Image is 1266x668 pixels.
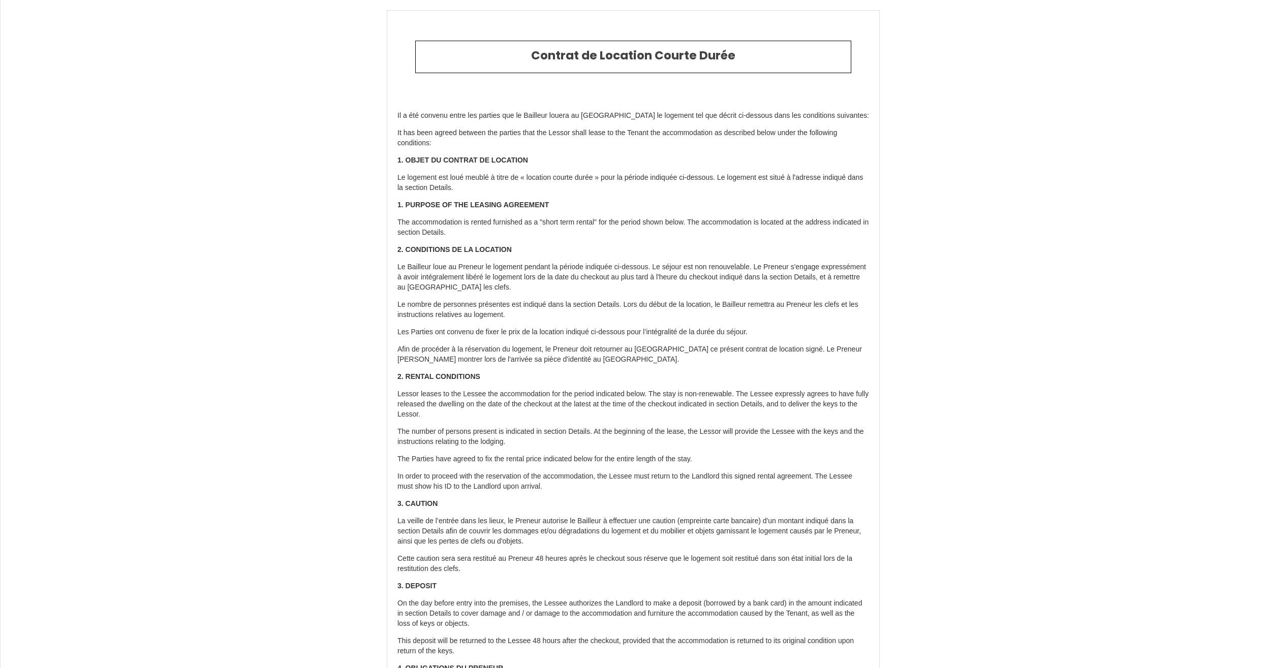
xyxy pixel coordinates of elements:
[397,128,869,148] p: It has been agreed between the parties that the Lessor shall lease to the Tenant the accommodatio...
[397,389,869,420] p: Lessor leases to the Lessee the accommodation for the period indicated below. The stay is non-ren...
[397,156,528,164] strong: 1. OBJET DU CONTRAT DE LOCATION
[397,201,549,209] strong: 1. PURPOSE OF THE LEASING AGREEMENT
[397,454,869,464] p: The Parties have agreed to fix the rental price indicated below for the entire length of the stay.
[397,173,869,193] p: Le logement est loué meublé à titre de « location courte durée » pour la période indiquée ci-dess...
[397,636,869,656] p: This deposit will be returned to the Lessee 48 hours after the checkout, provided that the accomm...
[397,372,480,380] strong: 2. RENTAL CONDITIONS
[397,300,869,320] p: Le nombre de personnes présentes est indiqué dans la section Details. Lors du début de la locatio...
[397,344,869,365] p: Afin de procéder à la réservation du logement, le Preneur doit retourner au [GEOGRAPHIC_DATA] ce ...
[397,471,869,492] p: In order to proceed with the reservation of the accommodation, the Lessee must return to the Land...
[397,598,869,629] p: On the day before entry into the premises, the Lessee authorizes the Landlord to make a deposit (...
[397,327,869,337] p: Les Parties ont convenu de fixer le prix de la location indiqué ci-dessous pour l’intégralité de ...
[397,262,869,293] p: Le Bailleur loue au Preneur le logement pendant la période indiquée ci-dessous. Le séjour est non...
[397,427,869,447] p: The number of persons present is indicated in section Details. At the beginning of the lease, the...
[397,111,869,121] p: Il a été convenu entre les parties que le Bailleur louera au [GEOGRAPHIC_DATA] le logement tel qu...
[397,499,438,507] strong: 3. CAUTION
[397,582,437,590] strong: 3. DEPOSIT
[397,245,512,253] strong: 2. CONDITIONS DE LA LOCATION
[397,554,869,574] p: Cette caution sera sera restitué au Preneur 48 heures après le checkout sous réserve que le logem...
[397,516,869,547] p: La veille de l’entrée dans les lieux, le Preneur autorise le Bailleur à effectuer une caution (em...
[397,217,869,238] p: The accommodation is rented furnished as a "short term rental" for the period shown below. The ac...
[423,49,843,63] h2: Contrat de Location Courte Durée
